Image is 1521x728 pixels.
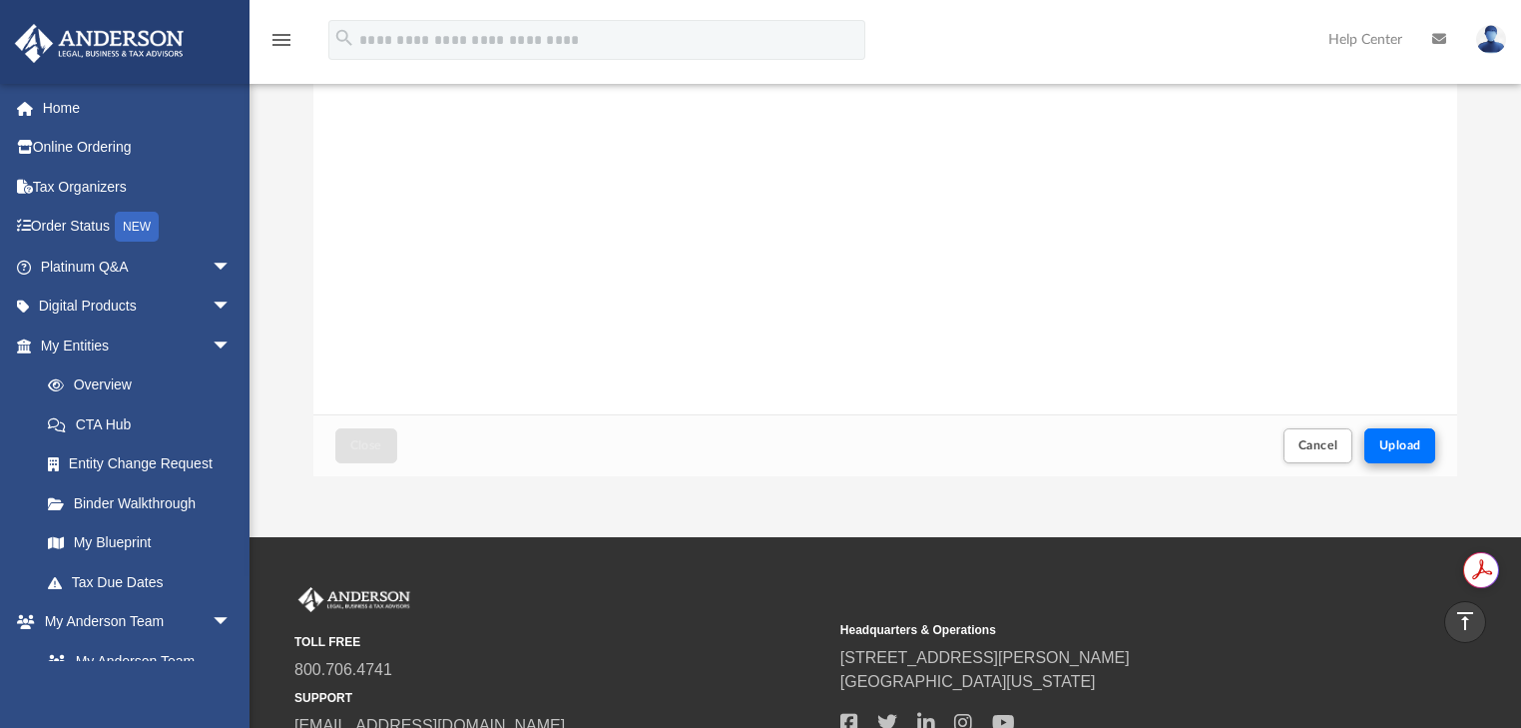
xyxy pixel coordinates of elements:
[1444,601,1486,643] a: vertical_align_top
[294,689,826,707] small: SUPPORT
[115,212,159,242] div: NEW
[1283,428,1353,463] button: Cancel
[269,38,293,52] a: menu
[28,641,242,681] a: My Anderson Team
[9,24,190,63] img: Anderson Advisors Platinum Portal
[1364,428,1436,463] button: Upload
[212,326,252,366] span: arrow_drop_down
[14,287,261,327] a: Digital Productsarrow_drop_down
[14,167,261,207] a: Tax Organizers
[14,602,252,642] a: My Anderson Teamarrow_drop_down
[28,365,261,405] a: Overview
[14,128,261,168] a: Online Ordering
[294,587,414,613] img: Anderson Advisors Platinum Portal
[840,621,1372,639] small: Headquarters & Operations
[212,287,252,328] span: arrow_drop_down
[28,444,261,484] a: Entity Change Request
[28,483,261,523] a: Binder Walkthrough
[14,88,261,128] a: Home
[1298,439,1338,451] span: Cancel
[14,247,261,287] a: Platinum Q&Aarrow_drop_down
[28,404,261,444] a: CTA Hub
[840,649,1130,666] a: [STREET_ADDRESS][PERSON_NAME]
[840,673,1096,690] a: [GEOGRAPHIC_DATA][US_STATE]
[1476,25,1506,54] img: User Pic
[294,661,392,678] a: 800.706.4741
[335,428,397,463] button: Close
[28,523,252,563] a: My Blueprint
[333,27,355,49] i: search
[28,562,261,602] a: Tax Due Dates
[294,633,826,651] small: TOLL FREE
[1453,609,1477,633] i: vertical_align_top
[1379,439,1421,451] span: Upload
[14,326,261,365] a: My Entitiesarrow_drop_down
[350,439,382,451] span: Close
[14,207,261,248] a: Order StatusNEW
[212,247,252,288] span: arrow_drop_down
[269,28,293,52] i: menu
[212,602,252,643] span: arrow_drop_down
